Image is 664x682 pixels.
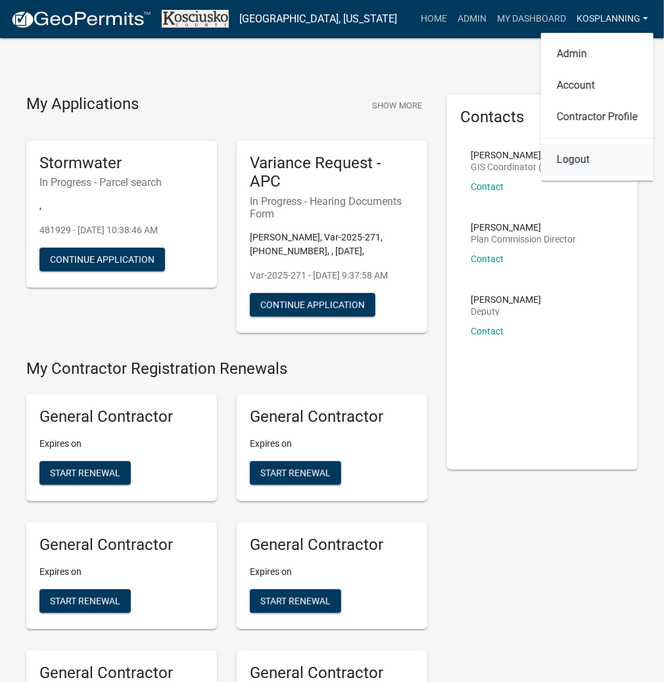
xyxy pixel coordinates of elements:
a: kosplanning [571,7,653,32]
h6: In Progress - Parcel search [39,176,204,189]
a: Logout [541,144,653,175]
p: Expires on [250,437,414,451]
button: Start Renewal [39,461,131,485]
p: Deputy [471,307,541,316]
h5: General Contractor [250,535,414,555]
a: Contact [471,254,504,264]
button: Continue Application [250,293,375,317]
a: Account [541,70,653,101]
a: Admin [541,38,653,70]
button: Start Renewal [39,589,131,613]
div: kosplanning [541,33,653,181]
a: Home [415,7,452,32]
p: [PERSON_NAME] [471,295,541,304]
a: Contact [471,326,504,336]
p: [PERSON_NAME] [471,150,606,160]
h4: My Applications [26,95,139,114]
span: Start Renewal [260,468,331,478]
p: [PERSON_NAME] [471,223,576,232]
p: , [39,199,204,213]
a: [GEOGRAPHIC_DATA], [US_STATE] [239,8,397,30]
h5: General Contractor [39,407,204,426]
button: Start Renewal [250,461,341,485]
p: Var-2025-271 - [DATE] 9:37:58 AM [250,269,414,283]
a: Admin [452,7,492,32]
p: Expires on [250,565,414,579]
a: Contractor Profile [541,101,653,133]
h5: General Contractor [39,535,204,555]
a: Contact [471,181,504,192]
p: Expires on [39,437,204,451]
h5: Stormwater [39,154,204,173]
h5: General Contractor [250,407,414,426]
button: Show More [367,95,427,116]
a: My Dashboard [492,7,571,32]
p: [PERSON_NAME], Var-2025-271, [PHONE_NUMBER], , [DATE], [250,231,414,258]
span: Start Renewal [50,468,120,478]
h4: My Contractor Registration Renewals [26,359,427,378]
p: Expires on [39,565,204,579]
button: Start Renewal [250,589,341,613]
span: Start Renewal [50,595,120,606]
h6: In Progress - Hearing Documents Form [250,195,414,220]
span: Start Renewal [260,595,331,606]
h5: Variance Request - APC [250,154,414,192]
h5: Contacts [460,108,625,127]
button: Continue Application [39,248,165,271]
p: 481929 - [DATE] 10:38:46 AM [39,223,204,237]
p: GIS Coordinator (Auditor's Office) [471,162,606,171]
p: Plan Commission Director [471,235,576,244]
img: Kosciusko County, Indiana [162,10,229,28]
